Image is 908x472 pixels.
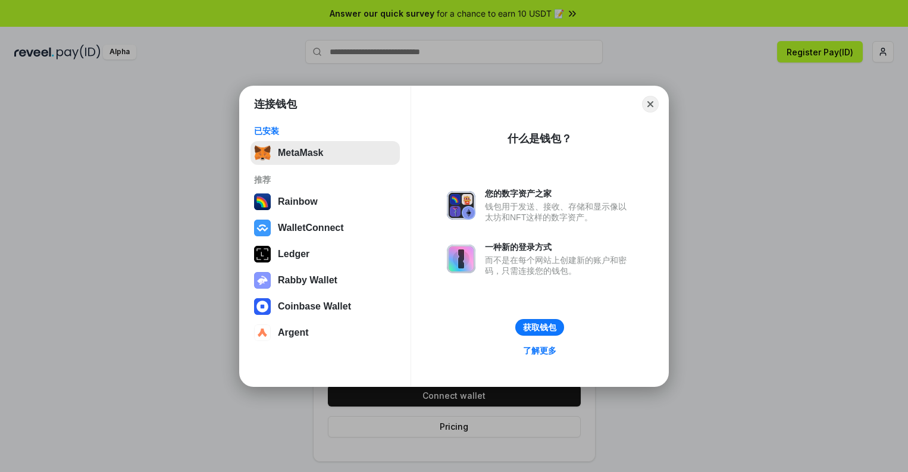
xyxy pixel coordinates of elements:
img: svg+xml,%3Csvg%20xmlns%3D%22http%3A%2F%2Fwww.w3.org%2F2000%2Fsvg%22%20width%3D%2228%22%20height%3... [254,246,271,262]
button: WalletConnect [251,216,400,240]
div: 已安装 [254,126,396,136]
img: svg+xml,%3Csvg%20width%3D%2228%22%20height%3D%2228%22%20viewBox%3D%220%200%2028%2028%22%20fill%3D... [254,298,271,315]
img: svg+xml,%3Csvg%20width%3D%22120%22%20height%3D%22120%22%20viewBox%3D%220%200%20120%20120%22%20fil... [254,193,271,210]
button: Coinbase Wallet [251,295,400,318]
button: Close [642,96,659,112]
img: svg+xml,%3Csvg%20width%3D%2228%22%20height%3D%2228%22%20viewBox%3D%220%200%2028%2028%22%20fill%3D... [254,220,271,236]
div: 您的数字资产之家 [485,188,633,199]
img: svg+xml,%3Csvg%20xmlns%3D%22http%3A%2F%2Fwww.w3.org%2F2000%2Fsvg%22%20fill%3D%22none%22%20viewBox... [254,272,271,289]
img: svg+xml,%3Csvg%20xmlns%3D%22http%3A%2F%2Fwww.w3.org%2F2000%2Fsvg%22%20fill%3D%22none%22%20viewBox... [447,245,475,273]
div: Ledger [278,249,309,260]
div: Argent [278,327,309,338]
button: 获取钱包 [515,319,564,336]
h1: 连接钱包 [254,97,297,111]
div: MetaMask [278,148,323,158]
div: 一种新的登录方式 [485,242,633,252]
button: MetaMask [251,141,400,165]
div: 了解更多 [523,345,556,356]
div: Rainbow [278,196,318,207]
div: 钱包用于发送、接收、存储和显示像以太坊和NFT这样的数字资产。 [485,201,633,223]
img: svg+xml,%3Csvg%20xmlns%3D%22http%3A%2F%2Fwww.w3.org%2F2000%2Fsvg%22%20fill%3D%22none%22%20viewBox... [447,191,475,220]
a: 了解更多 [516,343,563,358]
button: Ledger [251,242,400,266]
div: 获取钱包 [523,322,556,333]
button: Rabby Wallet [251,268,400,292]
button: Argent [251,321,400,345]
div: 什么是钱包？ [508,132,572,146]
img: svg+xml,%3Csvg%20fill%3D%22none%22%20height%3D%2233%22%20viewBox%3D%220%200%2035%2033%22%20width%... [254,145,271,161]
div: Rabby Wallet [278,275,337,286]
div: Coinbase Wallet [278,301,351,312]
div: WalletConnect [278,223,344,233]
img: svg+xml,%3Csvg%20width%3D%2228%22%20height%3D%2228%22%20viewBox%3D%220%200%2028%2028%22%20fill%3D... [254,324,271,341]
div: 推荐 [254,174,396,185]
button: Rainbow [251,190,400,214]
div: 而不是在每个网站上创建新的账户和密码，只需连接您的钱包。 [485,255,633,276]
